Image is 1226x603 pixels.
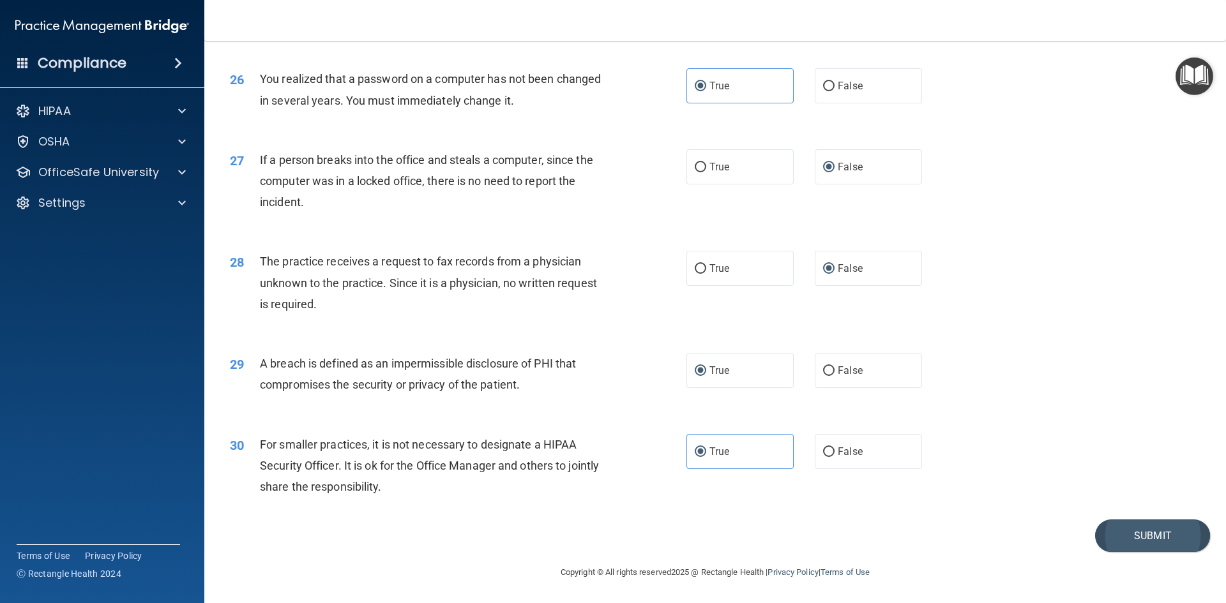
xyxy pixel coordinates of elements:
[838,364,863,376] span: False
[709,262,729,274] span: True
[838,161,863,173] span: False
[260,255,597,310] span: The practice receives a request to fax records from a physician unknown to the practice. Since it...
[15,195,186,211] a: Settings
[1176,57,1213,95] button: Open Resource Center
[230,153,244,168] span: 27
[260,438,599,493] span: For smaller practices, it is not necessary to designate a HIPAA Security Officer. It is ok for th...
[695,447,706,457] input: True
[1095,519,1210,552] button: Submit
[695,264,706,274] input: True
[230,255,244,270] span: 28
[838,445,863,458] span: False
[260,153,593,209] span: If a person breaks into the office and steals a computer, since the computer was in a locked offi...
[15,165,186,180] a: OfficeSafe University
[768,567,818,577] a: Privacy Policy
[838,262,863,274] span: False
[38,165,159,180] p: OfficeSafe University
[482,552,948,593] div: Copyright © All rights reserved 2025 @ Rectangle Health | |
[821,567,870,577] a: Terms of Use
[38,134,70,149] p: OSHA
[823,163,835,172] input: False
[260,72,601,107] span: You realized that a password on a computer has not been changed in several years. You must immedi...
[709,161,729,173] span: True
[709,80,729,92] span: True
[823,447,835,457] input: False
[823,82,835,91] input: False
[260,357,576,391] span: A breach is defined as an impermissible disclosure of PHI that compromises the security or privac...
[17,549,70,562] a: Terms of Use
[695,163,706,172] input: True
[38,54,126,72] h4: Compliance
[85,549,142,562] a: Privacy Policy
[38,195,86,211] p: Settings
[230,438,244,453] span: 30
[709,445,729,458] span: True
[38,103,71,119] p: HIPAA
[1162,515,1211,563] iframe: Drift Widget Chat Controller
[709,364,729,376] span: True
[17,567,121,580] span: Ⓒ Rectangle Health 2024
[823,366,835,376] input: False
[230,357,244,372] span: 29
[823,264,835,274] input: False
[695,366,706,376] input: True
[15,103,186,119] a: HIPAA
[230,72,244,87] span: 26
[695,82,706,91] input: True
[15,13,189,39] img: PMB logo
[838,80,863,92] span: False
[15,134,186,149] a: OSHA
